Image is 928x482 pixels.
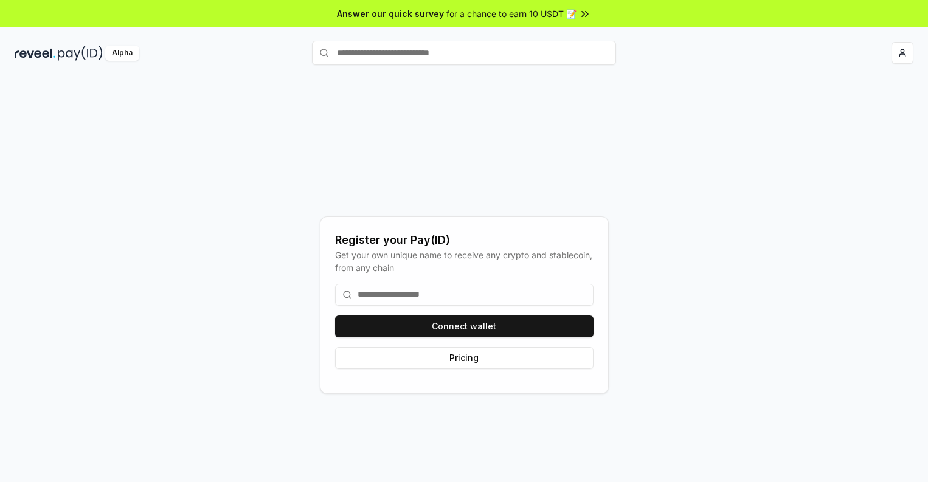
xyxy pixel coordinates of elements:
img: pay_id [58,46,103,61]
div: Register your Pay(ID) [335,232,594,249]
button: Connect wallet [335,315,594,337]
button: Pricing [335,347,594,369]
span: Answer our quick survey [337,7,444,20]
img: reveel_dark [15,46,55,61]
div: Alpha [105,46,139,61]
div: Get your own unique name to receive any crypto and stablecoin, from any chain [335,249,594,274]
span: for a chance to earn 10 USDT 📝 [446,7,577,20]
